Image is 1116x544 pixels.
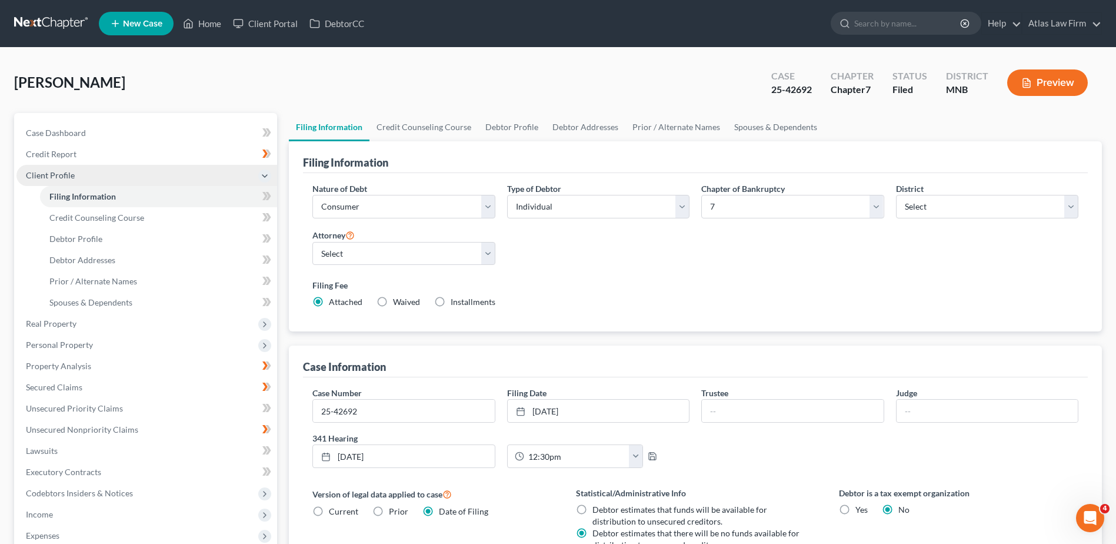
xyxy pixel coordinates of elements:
a: Client Portal [227,13,304,34]
span: Credit Report [26,149,76,159]
a: Executory Contracts [16,462,277,483]
span: Executory Contracts [26,467,101,477]
span: Prior [389,506,408,516]
span: New Case [123,19,162,28]
div: Chapter [831,83,874,97]
a: Debtor Addresses [545,113,625,141]
span: Income [26,509,53,519]
span: Yes [855,505,868,515]
label: Statistical/Administrative Info [576,487,815,499]
span: Property Analysis [26,361,91,371]
span: Case Dashboard [26,128,86,138]
a: Spouses & Dependents [727,113,824,141]
span: Credit Counseling Course [49,213,144,223]
span: Debtor Profile [49,234,102,244]
a: DebtorCC [304,13,370,34]
a: Property Analysis [16,356,277,377]
a: [DATE] [313,445,494,467]
a: Case Dashboard [16,122,277,144]
a: Secured Claims [16,377,277,398]
span: Unsecured Priority Claims [26,403,123,413]
label: Debtor is a tax exempt organization [839,487,1078,499]
a: Home [177,13,227,34]
input: -- [702,400,883,422]
span: Secured Claims [26,382,82,392]
span: Codebtors Insiders & Notices [26,488,133,498]
label: Chapter of Bankruptcy [701,183,785,195]
span: Prior / Alternate Names [49,276,137,286]
label: 341 Hearing [307,432,695,445]
span: Waived [393,297,420,307]
div: Chapter [831,69,874,83]
a: Lawsuits [16,440,277,462]
input: Enter case number... [313,400,494,422]
a: Atlas Law Firm [1022,13,1101,34]
label: District [896,183,924,195]
span: Debtor Addresses [49,255,115,265]
button: Preview [1007,69,1088,96]
a: Debtor Addresses [40,250,277,271]
span: Attached [329,297,362,307]
div: Case [771,69,812,83]
span: Personal Property [26,340,93,350]
a: [DATE] [508,400,689,422]
label: Filing Fee [312,279,1078,291]
label: Attorney [312,228,355,242]
a: Unsecured Nonpriority Claims [16,419,277,440]
a: Credit Counseling Course [369,113,478,141]
a: Unsecured Priority Claims [16,398,277,419]
span: 7 [865,84,871,95]
input: -- : -- [524,445,629,467]
a: Filing Information [289,113,369,141]
div: Case Information [303,360,386,374]
a: Spouses & Dependents [40,292,277,313]
div: MNB [946,83,988,97]
iframe: Intercom live chat [1076,504,1104,532]
span: [PERSON_NAME] [14,74,125,91]
a: Prior / Alternate Names [625,113,727,141]
div: Filing Information [303,155,388,170]
span: Spouses & Dependents [49,297,132,307]
span: Unsecured Nonpriority Claims [26,424,138,434]
input: Search by name... [854,12,962,34]
label: Nature of Debt [312,183,367,195]
label: Judge [896,387,917,399]
label: Type of Debtor [507,183,561,195]
span: 4 [1100,504,1110,513]
label: Filing Date [507,387,547,399]
span: Current [329,506,358,516]
span: Expenses [26,530,59,540]
label: Version of legal data applied to case [312,487,552,501]
a: Debtor Profile [40,228,277,250]
span: Filing Information [49,191,116,201]
span: Date of Filing [439,506,488,516]
a: Filing Information [40,186,277,207]
a: Credit Report [16,144,277,165]
a: Debtor Profile [478,113,545,141]
span: Client Profile [26,170,75,180]
div: District [946,69,988,83]
a: Help [982,13,1021,34]
a: Credit Counseling Course [40,207,277,228]
span: Debtor estimates that funds will be available for distribution to unsecured creditors. [592,505,767,526]
input: -- [897,400,1078,422]
label: Case Number [312,387,362,399]
span: No [898,505,910,515]
span: Lawsuits [26,446,58,456]
a: Prior / Alternate Names [40,271,277,292]
div: Filed [892,83,927,97]
div: 25-42692 [771,83,812,97]
label: Trustee [701,387,728,399]
div: Status [892,69,927,83]
span: Real Property [26,319,76,329]
span: Installments [451,297,495,307]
